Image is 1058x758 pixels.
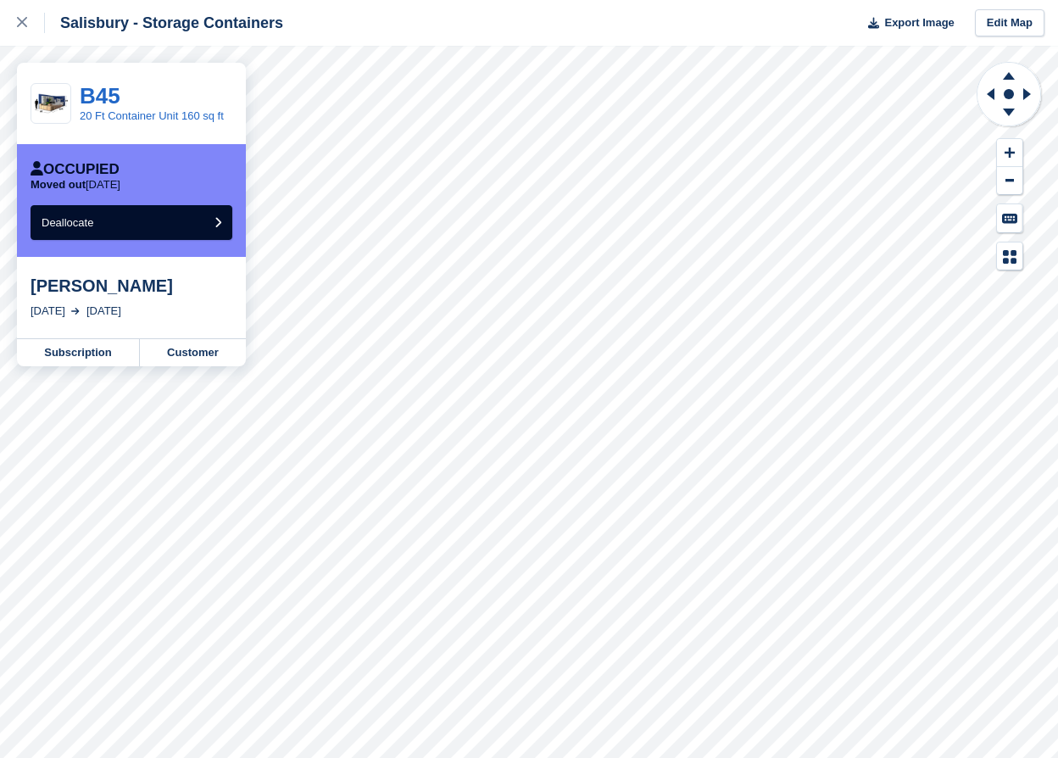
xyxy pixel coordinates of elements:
div: Salisbury - Storage Containers [45,13,283,33]
button: Zoom Out [997,167,1022,195]
a: Subscription [17,339,140,366]
span: Deallocate [42,216,93,229]
button: Keyboard Shortcuts [997,204,1022,232]
button: Map Legend [997,242,1022,270]
a: Customer [140,339,246,366]
div: Occupied [31,161,120,178]
img: 20-ft-container.jpg [31,89,70,119]
a: B45 [80,83,120,109]
div: [DATE] [31,303,65,320]
button: Zoom In [997,139,1022,167]
a: Edit Map [975,9,1044,37]
div: [PERSON_NAME] [31,276,232,296]
a: 20 Ft Container Unit 160 sq ft [80,109,224,122]
p: [DATE] [31,178,120,192]
button: Deallocate [31,205,232,240]
div: [DATE] [86,303,121,320]
span: Export Image [884,14,954,31]
span: Moved out [31,178,86,191]
button: Export Image [858,9,955,37]
img: arrow-right-light-icn-cde0832a797a2874e46488d9cf13f60e5c3a73dbe684e267c42b8395dfbc2abf.svg [71,308,80,315]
